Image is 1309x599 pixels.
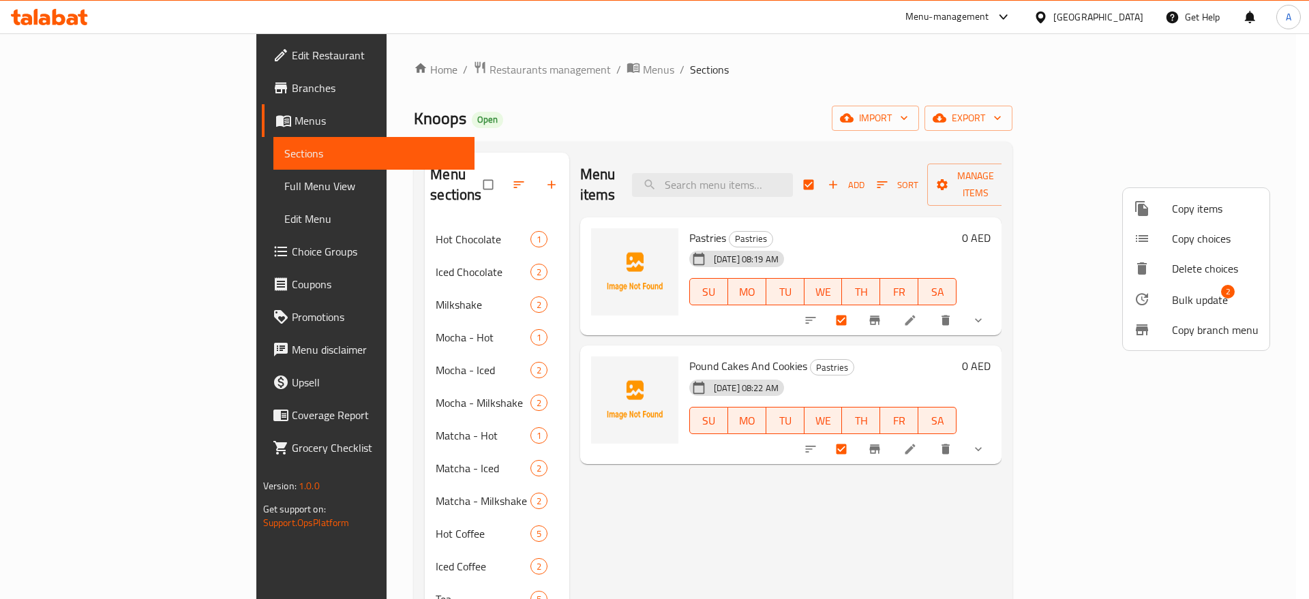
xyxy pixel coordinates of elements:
span: Copy items [1172,200,1259,217]
span: 2 [1221,285,1235,298]
span: Copy branch menu [1172,322,1259,338]
span: Bulk update [1172,292,1228,308]
span: Copy choices [1172,230,1259,247]
span: Delete choices [1172,260,1259,277]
